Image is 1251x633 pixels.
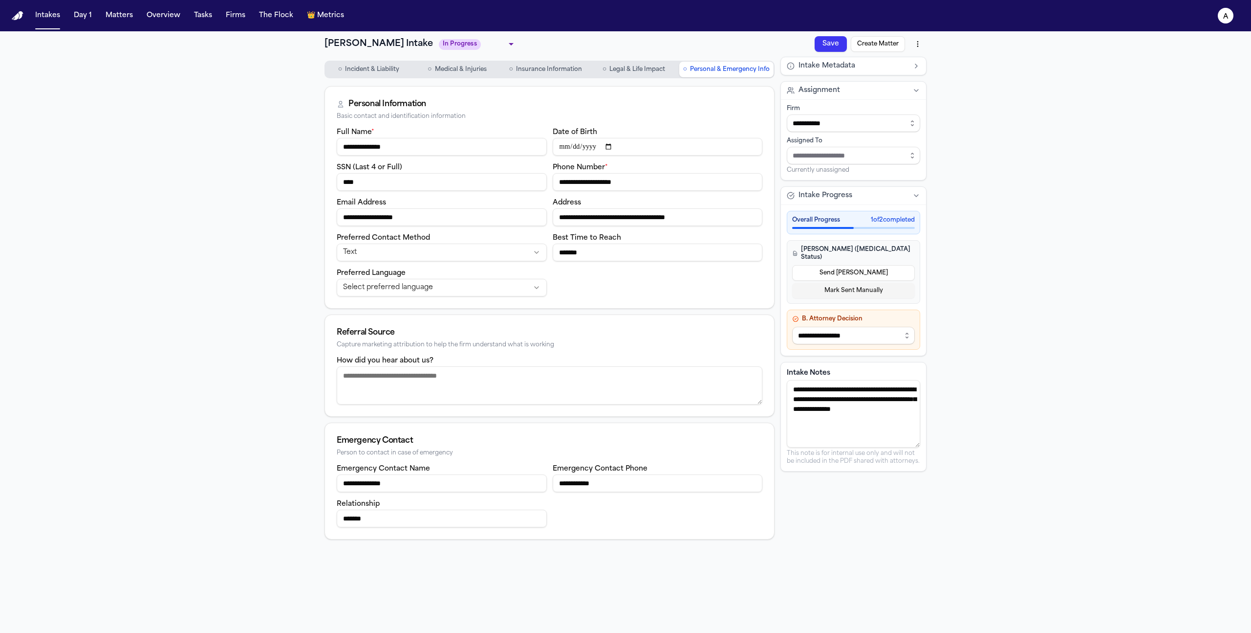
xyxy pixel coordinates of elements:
label: Date of Birth [553,129,597,136]
span: In Progress [439,39,481,50]
span: Incident & Liability [345,66,399,73]
button: Mark Sent Manually [792,283,915,298]
button: Intake Metadata [781,57,926,75]
input: Email address [337,208,547,226]
span: Medical & Injuries [435,66,487,73]
input: Assign to staff member [787,147,920,164]
label: Preferred Language [337,270,406,277]
span: Assignment [798,86,840,95]
span: ○ [428,65,431,74]
label: Full Name [337,129,374,136]
div: Referral Source [337,327,762,339]
button: Intakes [31,7,64,24]
button: Go to Legal & Life Impact [591,62,677,77]
input: Emergency contact name [337,475,547,492]
div: Person to contact in case of emergency [337,450,762,457]
span: Overall Progress [792,216,840,224]
h4: B. Attorney Decision [792,315,915,323]
input: Emergency contact relationship [337,510,547,527]
input: SSN [337,173,547,191]
a: Home [12,11,23,21]
div: Assigned To [787,137,920,145]
button: Tasks [190,7,216,24]
label: Intake Notes [787,368,920,378]
input: Best time to reach [553,244,763,261]
label: Preferred Contact Method [337,234,430,242]
label: Address [553,199,581,206]
button: Go to Personal & Emergency Info [679,62,774,77]
p: This note is for internal use only and will not be included in the PDF shared with attorneys. [787,450,920,465]
span: Legal & Life Impact [609,66,665,73]
input: Select firm [787,114,920,132]
span: ○ [338,65,342,74]
div: Update intake status [439,37,517,51]
button: More actions [909,35,927,53]
button: Save [815,36,847,52]
label: Email Address [337,199,386,206]
button: Go to Incident & Liability [325,62,412,77]
button: Day 1 [70,7,96,24]
label: Phone Number [553,164,608,171]
label: Emergency Contact Phone [553,465,647,473]
span: Insurance Information [516,66,582,73]
input: Full name [337,138,547,156]
div: Capture marketing attribution to help the firm understand what is working [337,341,762,349]
div: Personal Information [348,98,426,110]
h1: [PERSON_NAME] Intake [324,37,433,51]
button: Overview [143,7,184,24]
label: How did you hear about us? [337,357,433,364]
span: ○ [683,65,687,74]
label: Relationship [337,500,380,508]
input: Emergency contact phone [553,475,763,492]
span: Intake Progress [798,191,852,201]
textarea: Intake notes [787,380,920,448]
button: Matters [102,7,137,24]
label: Emergency Contact Name [337,465,430,473]
div: Basic contact and identification information [337,113,762,120]
img: Finch Logo [12,11,23,21]
input: Phone number [553,173,763,191]
span: ○ [603,65,606,74]
button: Firms [222,7,249,24]
button: Create Matter [851,36,905,52]
button: Intake Progress [781,187,926,204]
button: Go to Insurance Information [502,62,589,77]
span: Currently unassigned [787,166,849,174]
button: Go to Medical & Injuries [414,62,500,77]
label: Best Time to Reach [553,234,621,242]
button: Assignment [781,82,926,99]
span: Intake Metadata [798,61,855,71]
span: 1 of 2 completed [871,216,915,224]
button: crownMetrics [303,7,348,24]
span: ○ [509,65,513,74]
h4: [PERSON_NAME] ([MEDICAL_DATA] Status) [792,246,915,261]
label: SSN (Last 4 or Full) [337,164,402,171]
button: The Flock [255,7,297,24]
div: Emergency Contact [337,435,762,447]
div: Firm [787,105,920,113]
span: Personal & Emergency Info [690,66,770,73]
input: Address [553,208,763,226]
input: Date of birth [553,138,763,156]
button: Send [PERSON_NAME] [792,265,915,281]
